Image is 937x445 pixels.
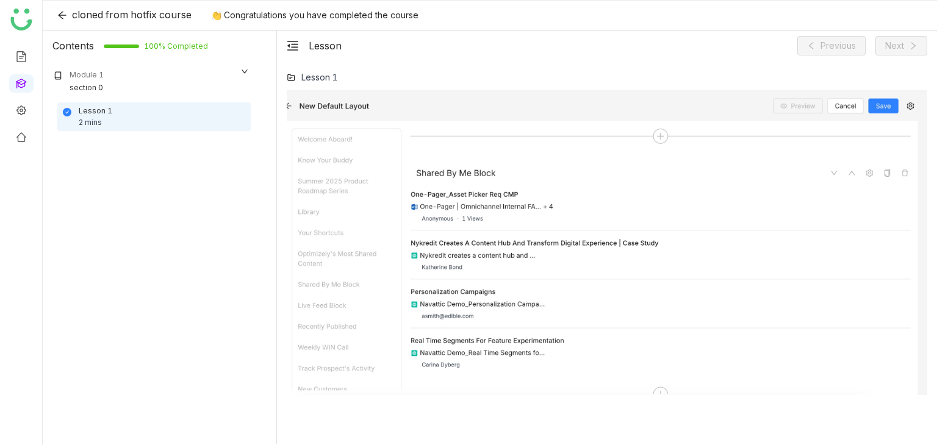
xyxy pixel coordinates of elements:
[79,117,102,129] div: 2 mins
[79,105,112,117] div: Lesson 1
[204,8,426,23] div: 👏 Congratulations you have completed the course
[144,43,159,50] span: 100% Completed
[287,40,299,52] button: menu-fold
[70,69,104,81] div: Module 1
[797,36,866,55] button: Previous
[52,38,94,53] div: Contents
[875,36,927,55] button: Next
[301,71,338,84] div: Lesson 1
[287,90,927,395] img: 68d4f36ee6e18666f34b8e83
[287,73,295,82] img: lms-folder.svg
[10,9,32,30] img: logo
[45,61,258,102] div: Module 1section 0
[309,38,342,53] div: Lesson
[72,9,192,21] span: cloned from hotfix course
[70,82,103,94] div: section 0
